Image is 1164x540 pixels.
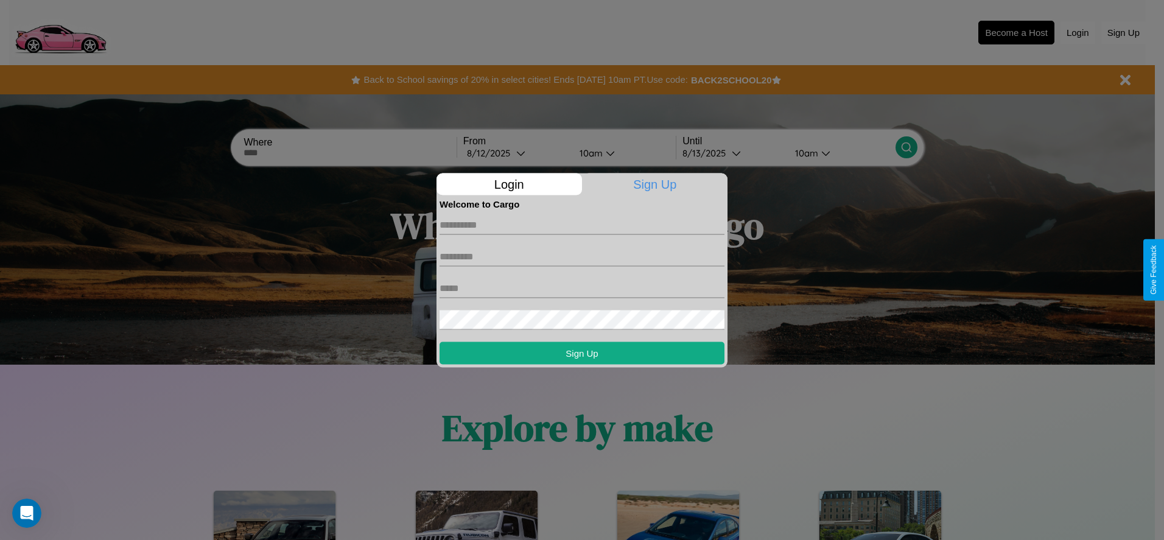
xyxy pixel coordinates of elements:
[440,342,724,364] button: Sign Up
[436,173,582,195] p: Login
[12,499,41,528] iframe: Intercom live chat
[583,173,728,195] p: Sign Up
[1149,245,1158,295] div: Give Feedback
[440,198,724,209] h4: Welcome to Cargo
